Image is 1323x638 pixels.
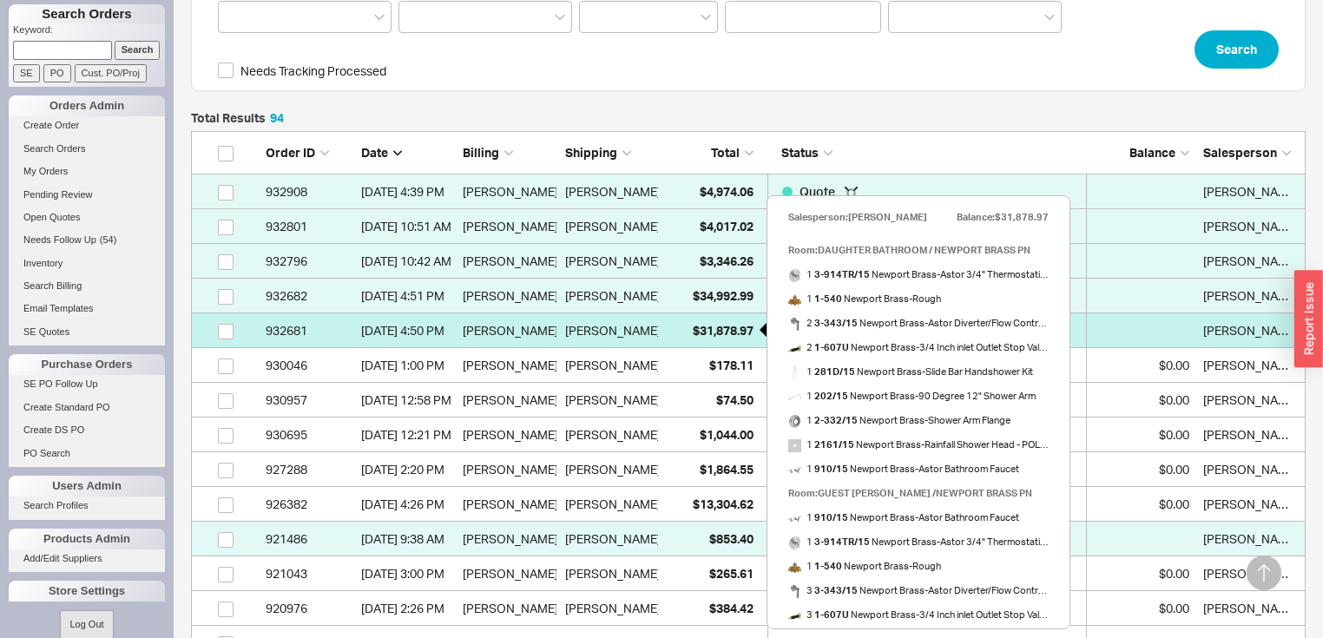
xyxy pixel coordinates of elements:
[711,145,740,160] span: Total
[9,375,165,393] a: SE PO Follow Up
[788,318,801,331] img: nwp_3-343_26_large_kralna
[589,7,601,27] input: Auth Method
[814,365,855,378] b: 281D/15
[361,418,454,452] div: 7/28/25 12:21 PM
[191,348,1306,383] a: 930046[DATE] 1:00 PM[PERSON_NAME][PERSON_NAME] Residence$178.11Processing $0.00[PERSON_NAME]
[788,578,1049,602] a: 3 3-343/15 Newport Brass-Astor Diverter/Flow Control Trim
[266,452,352,487] div: 927288
[1203,348,1296,383] div: Amar Prashad
[361,348,454,383] div: 7/29/25 1:00 PM
[1203,209,1296,244] div: Amar Prashad
[788,262,1049,286] a: 1 3-914TR/15 Newport Brass-Astor 3/4" Thermostatic Trim
[9,398,165,417] a: Create Standard PO
[788,366,801,379] img: file_bq9wmb
[788,269,801,282] img: 3-914tr_rikxfr
[788,408,1010,432] a: 1 2-332/15 Newport Brass-Shower Arm Flange
[266,383,352,418] div: 930957
[788,561,801,574] img: file_cjtzth
[9,444,165,463] a: PO Search
[115,41,161,59] input: Search
[266,244,352,279] div: 932796
[266,418,352,452] div: 930695
[1203,279,1296,313] div: Amar Prashad
[266,522,352,556] div: 921486
[788,415,801,428] img: 2-332_26_large_jxcvy1
[700,462,754,477] span: $1,864.55
[1203,144,1296,161] div: Salesperson
[814,584,858,596] b: 3-343/15
[1129,145,1175,160] span: Balance
[1044,14,1055,21] svg: open menu
[463,174,556,209] div: [PERSON_NAME]
[814,414,858,426] b: 2-332/15
[9,208,165,227] a: Open Quotes
[266,145,315,160] span: Order ID
[565,313,661,348] div: [PERSON_NAME]
[814,341,849,353] b: 1-607U
[1203,383,1296,418] div: Amar Prashad
[565,452,661,487] div: [PERSON_NAME]
[191,174,1306,209] a: 932908[DATE] 4:39 PM[PERSON_NAME][PERSON_NAME]$4,974.06Quote [PERSON_NAME]
[1216,39,1257,60] span: Search
[9,497,165,515] a: Search Profiles
[361,487,454,522] div: 7/7/25 4:26 PM
[957,205,1049,229] div: Balance: $31,878.97
[463,348,556,383] div: [PERSON_NAME]
[700,427,754,442] span: $1,044.00
[9,421,165,439] a: Create DS PO
[361,313,454,348] div: 8/6/25 4:50 PM
[1203,452,1296,487] div: Miriam Abitbol
[361,279,454,313] div: 8/6/25 4:51 PM
[191,556,1306,591] a: 921043[DATE] 3:00 PM[PERSON_NAME][PERSON_NAME] Residence$265.61Shipped - Full $0.00[PERSON_NAME]
[463,452,556,487] div: [PERSON_NAME]
[1096,487,1188,522] div: $0.00
[788,536,801,549] img: 3-914tr_rikxfr
[9,354,165,375] div: Purchase Orders
[788,293,801,306] img: file_cjtzth
[565,591,721,626] div: [PERSON_NAME] Residence
[191,313,1306,348] a: 932681[DATE] 4:50 PM[PERSON_NAME][PERSON_NAME]$31,878.97Quote [PERSON_NAME]
[266,313,352,348] div: 932681
[814,536,870,548] b: 3-914TR/15
[270,110,284,125] span: 94
[9,231,165,249] a: Needs Follow Up(54)
[361,591,454,626] div: 6/5/25 2:26 PM
[1096,144,1188,161] div: Balance
[788,609,801,622] img: 1-607U_NF_largealt_cn4hzt
[814,317,858,329] b: 3-343/15
[1203,591,1296,626] div: Amar Prashad
[463,591,556,626] div: [PERSON_NAME]
[788,384,1036,408] a: 1 202/15 Newport Brass-90 Degree 12" Shower Arm
[191,244,1306,279] a: 932796[DATE] 10:42 AM[PERSON_NAME][PERSON_NAME]$3,346.26Quote [PERSON_NAME]
[463,313,556,348] div: [PERSON_NAME]
[9,549,165,568] a: Add/Edit Suppliers
[1203,244,1296,279] div: Amar Prashad
[9,254,165,273] a: Inventory
[788,335,1049,359] a: 2 1-607U Newport Brass-3/4 Inch inlet Outlet Stop Valve (clockwise off)
[191,279,1306,313] a: 932682[DATE] 4:51 PM[PERSON_NAME][PERSON_NAME]$34,992.99Quote [PERSON_NAME]
[463,522,556,556] div: [PERSON_NAME]
[1203,313,1296,348] div: Amar Prashad
[565,144,658,161] div: Shipping
[565,209,661,244] div: [PERSON_NAME]
[361,209,454,244] div: 8/7/25 10:51 AM
[1195,30,1279,69] button: Search
[700,253,754,268] span: $3,346.26
[1203,522,1296,556] div: Amar Prashad
[565,348,721,383] div: [PERSON_NAME] Residence
[75,64,147,82] input: Cust. PO/Proj
[700,184,754,199] span: $4,974.06
[565,383,661,418] div: [PERSON_NAME]
[709,531,754,546] span: $853.40
[463,209,556,244] div: [PERSON_NAME]
[9,277,165,295] a: Search Billing
[9,4,165,23] h1: Search Orders
[788,342,801,355] img: 1-607U_NF_largealt_cn4hzt
[788,432,1049,457] span: 1 Newport Brass - Rainfall Shower Head - POLISHED NICKEL
[463,487,556,522] div: [PERSON_NAME]
[463,418,556,452] div: [PERSON_NAME]
[191,418,1306,452] a: 930695[DATE] 12:21 PM[PERSON_NAME][PERSON_NAME]$1,044.00Shipped - Full $0.00[PERSON_NAME]
[565,279,661,313] div: [PERSON_NAME]
[266,144,352,161] div: Order ID
[788,205,927,229] div: Salesperson: [PERSON_NAME]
